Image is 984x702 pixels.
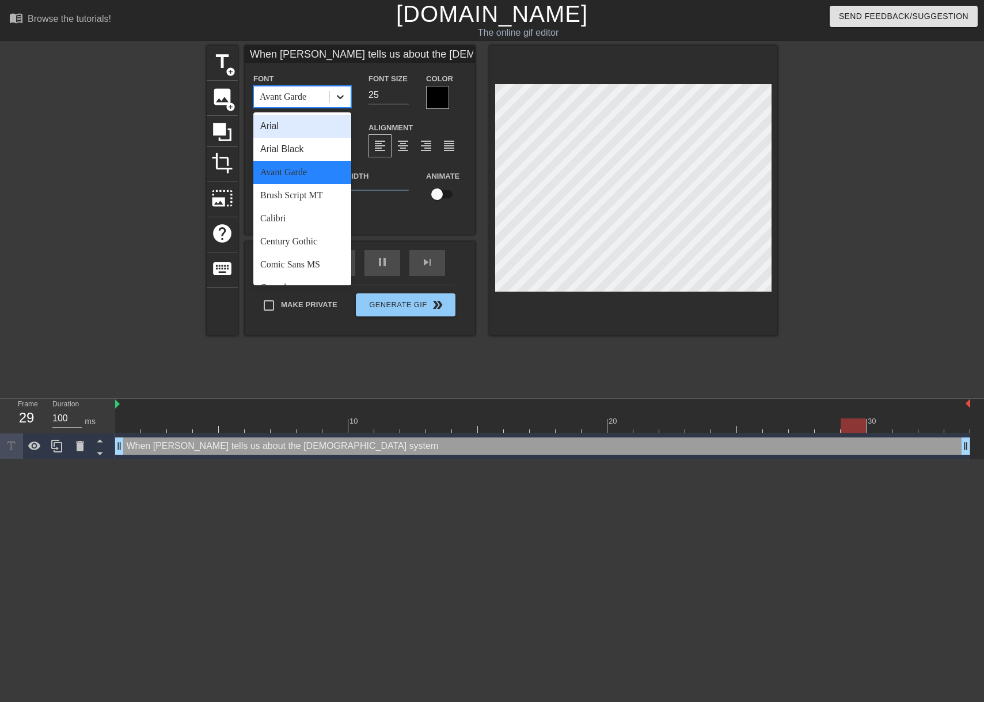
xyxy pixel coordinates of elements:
[334,26,703,40] div: The online gif editor
[349,416,360,427] div: 10
[253,73,273,85] label: Font
[18,407,35,428] div: 29
[442,139,456,153] span: format_align_justify
[960,440,971,452] span: drag_handle
[253,138,351,161] div: Arial Black
[253,184,351,207] div: Brush Script MT
[609,416,619,427] div: 20
[211,152,233,174] span: crop
[113,440,125,452] span: drag_handle
[85,416,96,428] div: ms
[253,161,351,184] div: Avant Garde
[28,14,111,24] div: Browse the tutorials!
[253,230,351,253] div: Century Gothic
[226,102,235,112] span: add_circle
[966,399,970,408] img: bound-end.png
[52,401,79,408] label: Duration
[260,90,306,104] div: Avant Garde
[431,298,444,312] span: double_arrow
[839,9,968,24] span: Send Feedback/Suggestion
[226,67,235,77] span: add_circle
[211,86,233,108] span: image
[375,255,389,269] span: pause
[830,6,978,27] button: Send Feedback/Suggestion
[211,51,233,73] span: title
[356,293,455,316] button: Generate Gif
[9,11,111,29] a: Browse the tutorials!
[211,222,233,244] span: help
[253,253,351,276] div: Comic Sans MS
[396,139,410,153] span: format_align_center
[373,139,387,153] span: format_align_left
[9,399,44,432] div: Frame
[211,187,233,209] span: photo_size_select_large
[211,258,233,280] span: keyboard
[253,276,351,299] div: Consolas
[368,122,413,134] label: Alignment
[9,11,23,25] span: menu_book
[426,73,453,85] label: Color
[360,298,451,312] span: Generate Gif
[419,139,433,153] span: format_align_right
[420,255,434,269] span: skip_next
[281,299,337,311] span: Make Private
[253,115,351,138] div: Arial
[426,171,459,182] label: Animate
[868,416,878,427] div: 30
[253,207,351,230] div: Calibri
[396,1,588,27] a: [DOMAIN_NAME]
[368,73,408,85] label: Font Size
